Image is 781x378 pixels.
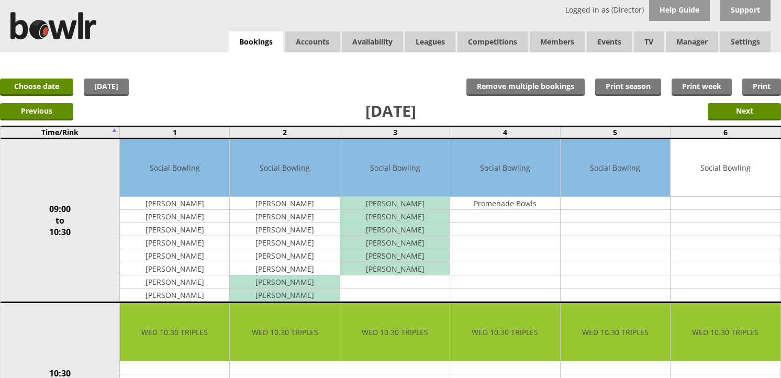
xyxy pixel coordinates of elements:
[450,197,560,210] td: Promenade Bowls
[285,31,340,52] span: Accounts
[450,126,560,138] td: 4
[720,31,771,52] span: Settings
[340,223,450,236] td: [PERSON_NAME]
[560,126,670,138] td: 5
[561,303,670,361] td: WED 10.30 TRIPLES
[340,262,450,275] td: [PERSON_NAME]
[530,31,585,52] span: Members
[595,79,661,96] a: Print season
[708,103,781,120] input: Next
[230,275,339,288] td: [PERSON_NAME]
[230,210,339,223] td: [PERSON_NAME]
[230,236,339,249] td: [PERSON_NAME]
[340,303,450,361] td: WED 10.30 TRIPLES
[230,197,339,210] td: [PERSON_NAME]
[1,138,120,303] td: 09:00 to 10:30
[120,197,229,210] td: [PERSON_NAME]
[671,126,780,138] td: 6
[561,139,670,197] td: Social Bowling
[671,303,780,361] td: WED 10.30 TRIPLES
[742,79,781,96] a: Print
[340,126,450,138] td: 3
[230,262,339,275] td: [PERSON_NAME]
[230,249,339,262] td: [PERSON_NAME]
[120,223,229,236] td: [PERSON_NAME]
[587,31,632,52] a: Events
[120,126,230,138] td: 1
[120,139,229,197] td: Social Bowling
[120,275,229,288] td: [PERSON_NAME]
[450,139,560,197] td: Social Bowling
[230,139,339,197] td: Social Bowling
[450,303,560,361] td: WED 10.30 TRIPLES
[1,126,120,138] td: Time/Rink
[466,79,585,96] input: Remove multiple bookings
[340,236,450,249] td: [PERSON_NAME]
[340,210,450,223] td: [PERSON_NAME]
[342,31,403,52] a: Availability
[458,31,528,52] a: Competitions
[120,288,229,302] td: [PERSON_NAME]
[405,31,455,52] a: Leagues
[340,139,450,197] td: Social Bowling
[671,139,780,197] td: Social Bowling
[666,31,718,52] span: Manager
[229,31,283,53] a: Bookings
[84,79,129,96] a: [DATE]
[230,303,339,361] td: WED 10.30 TRIPLES
[340,197,450,210] td: [PERSON_NAME]
[672,79,732,96] a: Print week
[230,223,339,236] td: [PERSON_NAME]
[120,262,229,275] td: [PERSON_NAME]
[120,249,229,262] td: [PERSON_NAME]
[120,210,229,223] td: [PERSON_NAME]
[230,288,339,302] td: [PERSON_NAME]
[634,31,664,52] span: TV
[340,249,450,262] td: [PERSON_NAME]
[120,236,229,249] td: [PERSON_NAME]
[230,126,340,138] td: 2
[120,303,229,361] td: WED 10.30 TRIPLES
